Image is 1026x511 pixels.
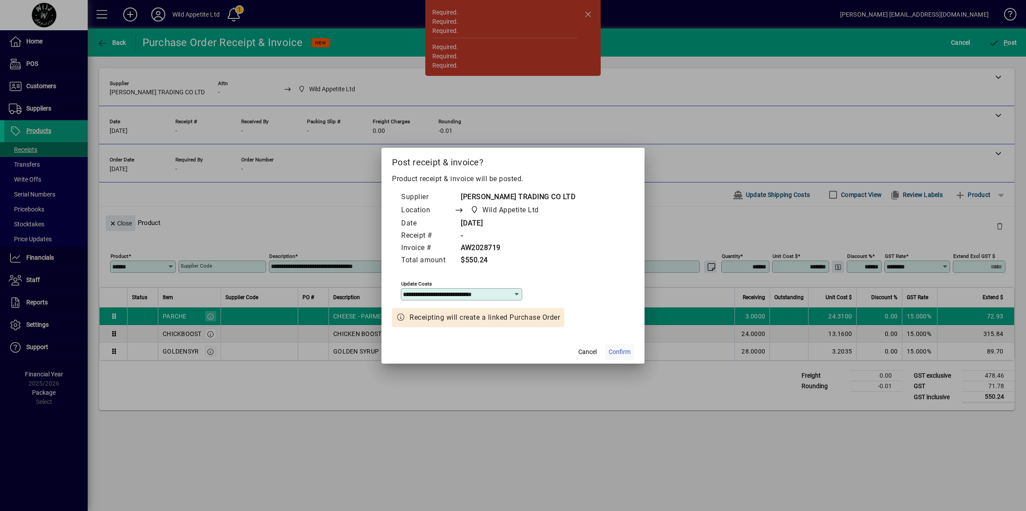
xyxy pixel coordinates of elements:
[401,230,454,242] td: Receipt #
[410,312,560,323] span: Receipting will create a linked Purchase Order
[454,191,576,204] td: [PERSON_NAME] TRADING CO LTD
[609,347,631,357] span: Confirm
[578,347,597,357] span: Cancel
[381,148,645,173] h2: Post receipt & invoice?
[401,242,454,254] td: Invoice #
[401,280,432,286] mat-label: Update costs
[401,254,454,267] td: Total amount
[454,242,576,254] td: AW2028719
[392,174,634,184] p: Product receipt & invoice will be posted.
[401,218,454,230] td: Date
[605,344,634,360] button: Confirm
[454,218,576,230] td: [DATE]
[468,204,542,216] span: Wild Appetite Ltd
[574,344,602,360] button: Cancel
[454,230,576,242] td: -
[401,191,454,204] td: Supplier
[401,204,454,218] td: Location
[482,205,539,215] span: Wild Appetite Ltd
[454,254,576,267] td: $550.24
